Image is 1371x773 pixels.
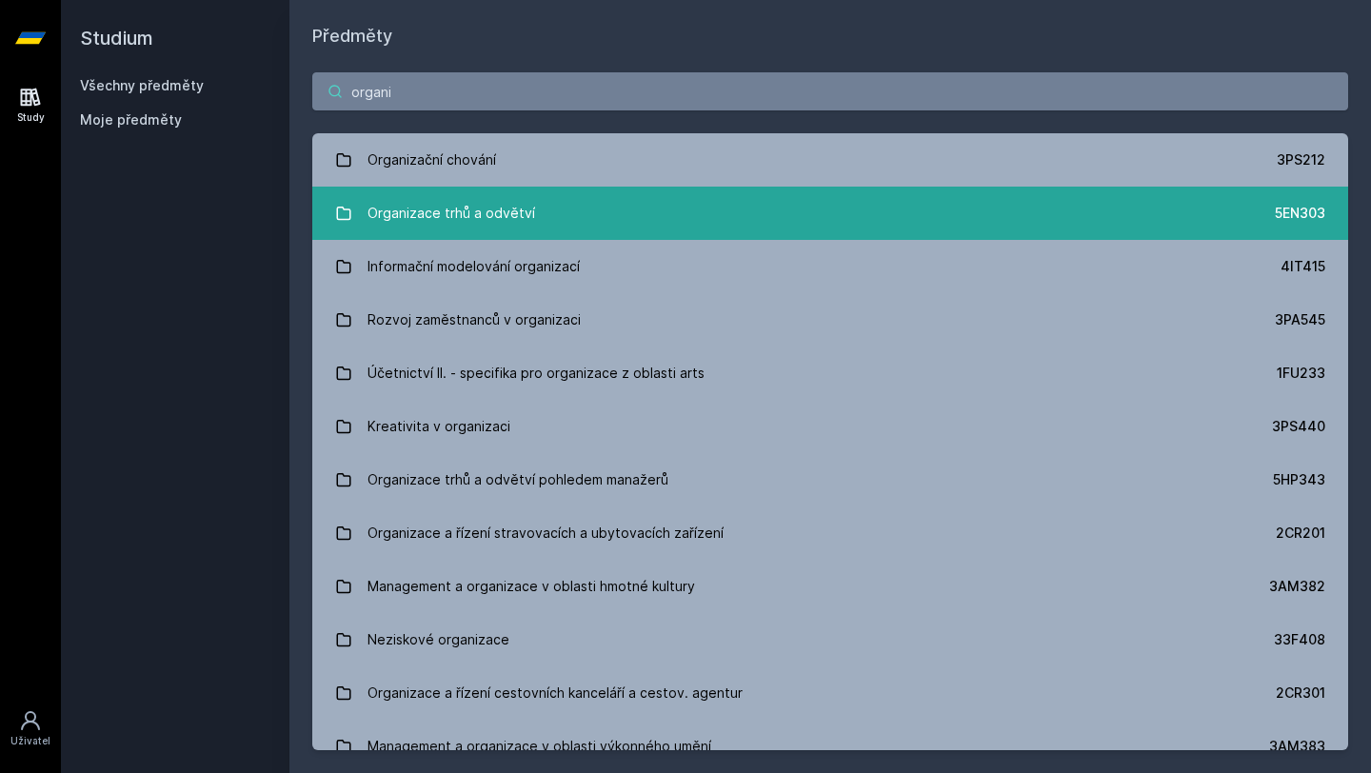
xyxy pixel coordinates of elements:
div: 5HP343 [1273,470,1325,489]
a: Management a organizace v oblasti výkonného umění 3AM383 [312,720,1348,773]
a: Organizační chování 3PS212 [312,133,1348,187]
div: Organizace a řízení stravovacích a ubytovacích zařízení [368,514,724,552]
div: 2CR201 [1276,524,1325,543]
a: Study [4,76,57,134]
input: Název nebo ident předmětu… [312,72,1348,110]
a: Účetnictví II. - specifika pro organizace z oblasti arts 1FU233 [312,347,1348,400]
div: 1FU233 [1277,364,1325,383]
a: Management a organizace v oblasti hmotné kultury 3AM382 [312,560,1348,613]
div: Management a organizace v oblasti výkonného umění [368,727,711,765]
div: Účetnictví II. - specifika pro organizace z oblasti arts [368,354,705,392]
div: Study [17,110,45,125]
div: 3AM382 [1269,577,1325,596]
a: Organizace trhů a odvětví pohledem manažerů 5HP343 [312,453,1348,506]
div: Organizace trhů a odvětví pohledem manažerů [368,461,668,499]
a: Organizace a řízení cestovních kanceláří a cestov. agentur 2CR301 [312,666,1348,720]
div: 3PS212 [1277,150,1325,169]
a: Informační modelování organizací 4IT415 [312,240,1348,293]
a: Neziskové organizace 33F408 [312,613,1348,666]
div: Organizační chování [368,141,496,179]
div: Neziskové organizace [368,621,509,659]
div: 3PA545 [1275,310,1325,329]
div: 3AM383 [1269,737,1325,756]
a: Organizace trhů a odvětví 5EN303 [312,187,1348,240]
div: Uživatel [10,734,50,748]
div: 4IT415 [1281,257,1325,276]
a: Všechny předměty [80,77,204,93]
a: Uživatel [4,700,57,758]
div: 33F408 [1274,630,1325,649]
div: Informační modelování organizací [368,248,580,286]
a: Rozvoj zaměstnanců v organizaci 3PA545 [312,293,1348,347]
span: Moje předměty [80,110,182,129]
a: Kreativita v organizaci 3PS440 [312,400,1348,453]
div: 3PS440 [1272,417,1325,436]
div: Kreativita v organizaci [368,407,510,446]
div: Organizace a řízení cestovních kanceláří a cestov. agentur [368,674,743,712]
div: 2CR301 [1276,684,1325,703]
div: Management a organizace v oblasti hmotné kultury [368,567,695,605]
h1: Předměty [312,23,1348,50]
div: Organizace trhů a odvětví [368,194,535,232]
div: 5EN303 [1275,204,1325,223]
a: Organizace a řízení stravovacích a ubytovacích zařízení 2CR201 [312,506,1348,560]
div: Rozvoj zaměstnanců v organizaci [368,301,581,339]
